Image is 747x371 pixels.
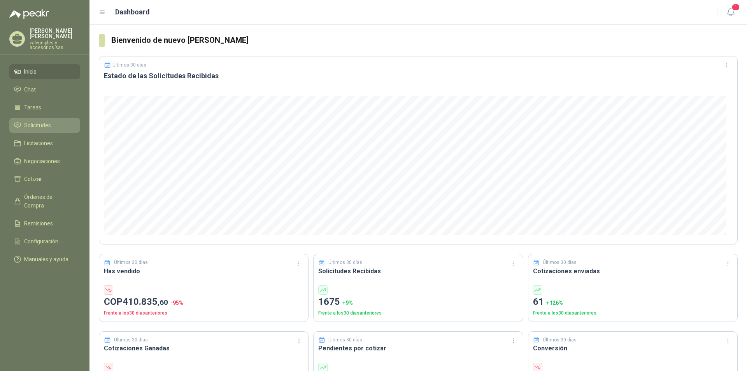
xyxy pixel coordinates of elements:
[24,193,73,210] span: Órdenes de Compra
[170,300,183,306] span: -95 %
[114,336,148,344] p: Últimos 30 días
[24,255,68,264] span: Manuales y ayuda
[24,121,51,130] span: Solicitudes
[30,40,80,50] p: valvuniples y accesorios sas
[9,216,80,231] a: Remisiones
[724,5,738,19] button: 1
[328,259,362,266] p: Últimos 30 días
[24,85,36,94] span: Chat
[24,67,37,76] span: Inicio
[123,296,168,307] span: 410.835
[533,295,733,309] p: 61
[9,154,80,169] a: Negociaciones
[9,234,80,249] a: Configuración
[318,309,518,317] p: Frente a los 30 días anteriores
[24,103,41,112] span: Tareas
[9,118,80,133] a: Solicitudes
[9,64,80,79] a: Inicio
[24,219,53,228] span: Remisiones
[114,259,148,266] p: Últimos 30 días
[111,34,738,46] h3: Bienvenido de nuevo [PERSON_NAME]
[9,136,80,151] a: Licitaciones
[9,172,80,186] a: Cotizar
[9,82,80,97] a: Chat
[24,157,60,165] span: Negociaciones
[731,4,740,11] span: 1
[104,309,303,317] p: Frente a los 30 días anteriores
[158,298,168,307] span: ,60
[9,100,80,115] a: Tareas
[318,266,518,276] h3: Solicitudes Recibidas
[533,309,733,317] p: Frente a los 30 días anteriores
[9,190,80,213] a: Órdenes de Compra
[104,343,303,353] h3: Cotizaciones Ganadas
[9,9,49,19] img: Logo peakr
[318,295,518,309] p: 1675
[112,62,146,68] p: Últimos 30 días
[104,295,303,309] p: COP
[328,336,362,344] p: Últimos 30 días
[533,343,733,353] h3: Conversión
[104,266,303,276] h3: Has vendido
[342,300,353,306] span: + 9 %
[24,139,53,148] span: Licitaciones
[104,71,733,81] h3: Estado de las Solicitudes Recibidas
[533,266,733,276] h3: Cotizaciones enviadas
[30,28,80,39] p: [PERSON_NAME] [PERSON_NAME]
[24,237,58,246] span: Configuración
[546,300,563,306] span: + 126 %
[9,252,80,267] a: Manuales y ayuda
[543,336,577,344] p: Últimos 30 días
[24,175,42,183] span: Cotizar
[115,7,150,18] h1: Dashboard
[318,343,518,353] h3: Pendientes por cotizar
[543,259,577,266] p: Últimos 30 días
